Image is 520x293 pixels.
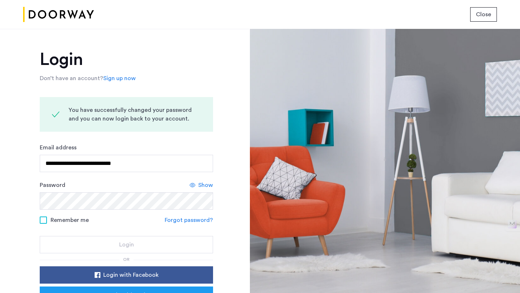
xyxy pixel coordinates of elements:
span: Close [476,10,491,19]
button: button [40,236,213,253]
img: Verification status [51,110,60,119]
a: Forgot password? [165,216,213,224]
button: button [40,266,213,284]
div: You have successfully changed your password and you can now login back to your account. [69,106,196,123]
span: Show [198,181,213,189]
label: Password [40,181,65,189]
span: Remember me [51,216,89,224]
span: Login with Facebook [103,271,159,279]
label: Email address [40,143,77,152]
a: Sign up now [103,74,136,83]
img: logo [23,1,94,28]
span: Login [119,240,134,249]
span: or [123,257,130,262]
span: Don’t have an account? [40,75,103,81]
h1: Login [40,51,213,68]
button: button [470,7,497,22]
